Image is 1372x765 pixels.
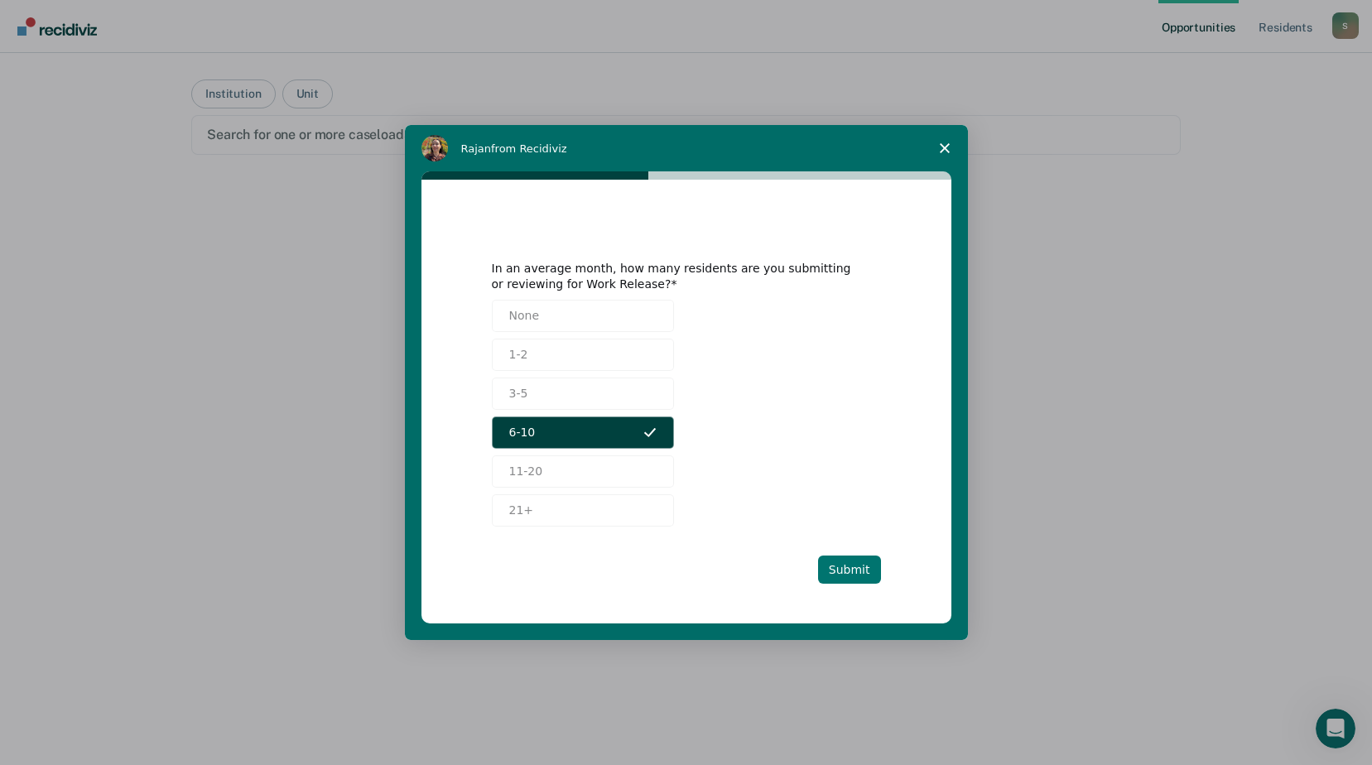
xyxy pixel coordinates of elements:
[461,142,492,155] span: Rajan
[492,416,674,449] button: 6-10
[818,556,881,584] button: Submit
[492,300,674,332] button: None
[491,142,567,155] span: from Recidiviz
[509,502,534,519] span: 21+
[492,339,674,371] button: 1-2
[509,307,540,325] span: None
[509,385,528,402] span: 3-5
[922,125,968,171] span: Close survey
[492,261,856,291] div: In an average month, how many residents are you submitting or reviewing for Work Release?
[492,378,674,410] button: 3-5
[492,455,674,488] button: 11-20
[509,463,543,480] span: 11-20
[492,494,674,527] button: 21+
[509,346,528,363] span: 1-2
[421,135,448,161] img: Profile image for Rajan
[509,424,536,441] span: 6-10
